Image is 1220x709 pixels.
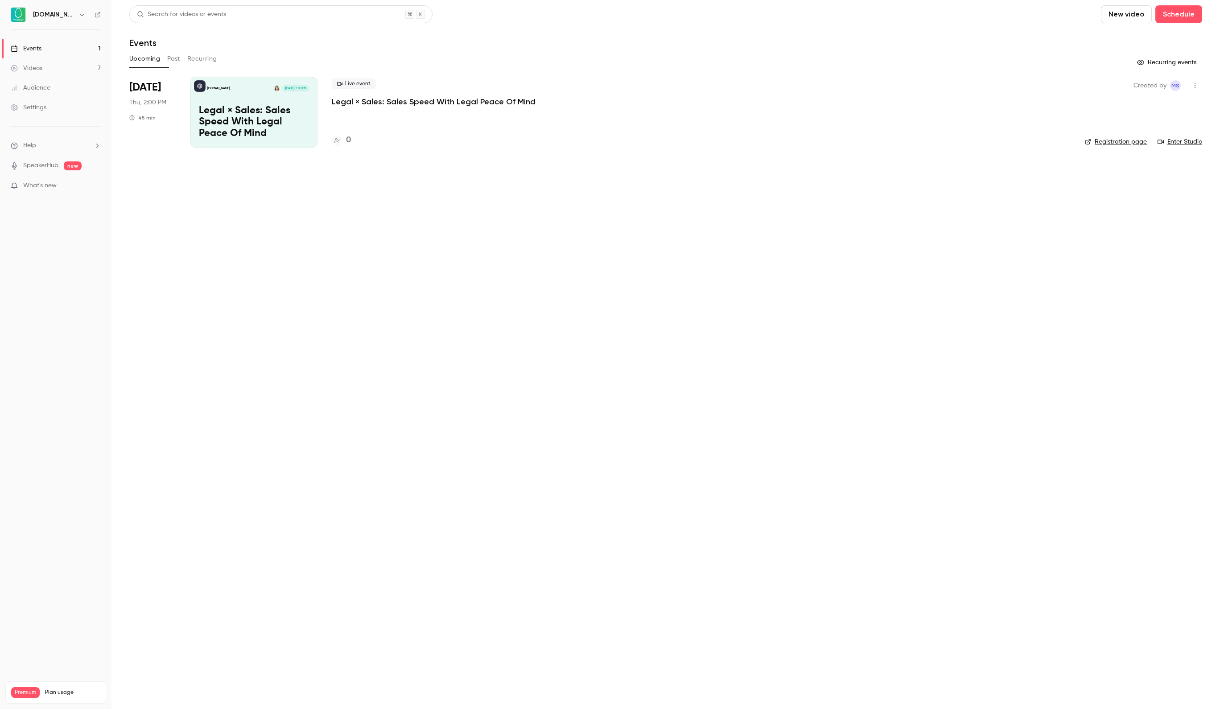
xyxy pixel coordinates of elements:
[45,689,100,696] span: Plan usage
[1170,80,1181,91] span: Marie Skachko
[11,44,41,53] div: Events
[129,80,161,95] span: [DATE]
[1158,137,1202,146] a: Enter Studio
[274,85,280,91] img: Mariana Hagström
[1133,55,1202,70] button: Recurring events
[199,105,309,140] p: Legal × Sales: Sales Speed With Legal Peace Of Mind
[11,141,101,150] li: help-dropdown-opener
[23,161,58,170] a: SpeakerHub
[64,161,82,170] span: new
[11,8,25,22] img: Avokaado.io
[167,52,180,66] button: Past
[11,83,50,92] div: Audience
[332,134,351,146] a: 0
[1101,5,1152,23] button: New video
[137,10,226,19] div: Search for videos or events
[23,141,36,150] span: Help
[11,64,42,73] div: Videos
[129,77,176,148] div: Oct 23 Thu, 2:00 PM (Europe/Tallinn)
[207,86,230,91] p: [DOMAIN_NAME]
[129,52,160,66] button: Upcoming
[1171,80,1179,91] span: MS
[129,98,166,107] span: Thu, 2:00 PM
[332,78,376,89] span: Live event
[23,181,57,190] span: What's new
[33,10,75,19] h6: [DOMAIN_NAME]
[11,103,46,112] div: Settings
[346,134,351,146] h4: 0
[11,687,40,698] span: Premium
[332,96,536,107] a: Legal × Sales: Sales Speed With Legal Peace Of Mind
[1085,137,1147,146] a: Registration page
[190,77,317,148] a: Legal × Sales: Sales Speed With Legal Peace Of Mind[DOMAIN_NAME]Mariana Hagström[DATE] 2:00 PMLeg...
[1133,80,1166,91] span: Created by
[1155,5,1202,23] button: Schedule
[282,85,309,91] span: [DATE] 2:00 PM
[129,114,156,121] div: 45 min
[129,37,157,48] h1: Events
[187,52,217,66] button: Recurring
